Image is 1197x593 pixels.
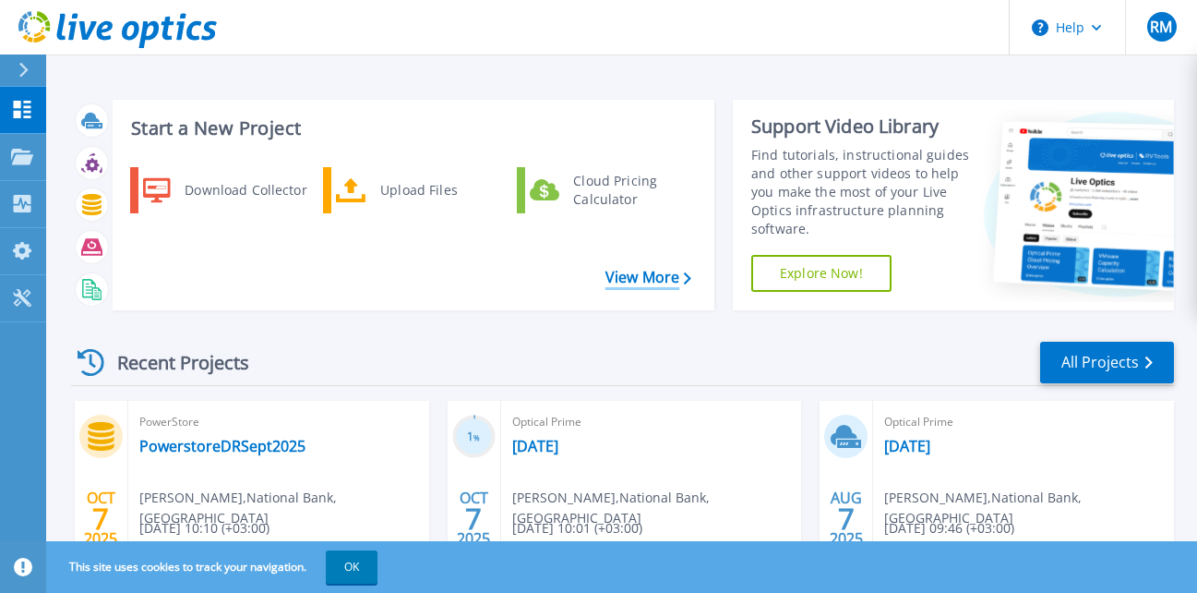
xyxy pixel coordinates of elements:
span: This site uses cookies to track your navigation. [51,551,377,584]
div: Recent Projects [71,340,274,385]
a: [DATE] [884,437,930,455]
span: Optical Prime [512,412,791,432]
span: PowerStore [139,412,418,432]
a: All Projects [1040,342,1174,383]
a: Explore Now! [751,255,892,292]
a: PowerstoreDRSept2025 [139,437,305,455]
span: Optical Prime [884,412,1163,432]
span: [DATE] 10:01 (+03:00) [512,518,642,539]
button: OK [326,551,377,584]
span: RM [1150,19,1172,34]
span: [PERSON_NAME] , National Bank, [GEOGRAPHIC_DATA] [512,488,802,528]
div: OCT 2025 [456,485,491,552]
span: [PERSON_NAME] , National Bank, [GEOGRAPHIC_DATA] [139,488,429,528]
a: View More [605,269,691,286]
a: Cloud Pricing Calculator [517,167,706,213]
div: Find tutorials, instructional guides and other support videos to help you make the most of your L... [751,146,970,238]
span: [DATE] 10:10 (+03:00) [139,518,269,539]
a: [DATE] [512,437,558,455]
div: Upload Files [371,172,508,209]
a: Download Collector [130,167,319,213]
div: Cloud Pricing Calculator [564,172,700,209]
span: % [473,432,480,442]
span: 7 [838,511,855,526]
div: AUG 2025 [829,485,864,552]
span: [PERSON_NAME] , National Bank, [GEOGRAPHIC_DATA] [884,488,1174,528]
div: Support Video Library [751,115,970,139]
span: 7 [465,511,482,526]
div: OCT 2025 [83,485,118,552]
h3: 1 [452,427,496,448]
div: Download Collector [175,172,315,209]
h3: Start a New Project [131,118,690,139]
a: Upload Files [323,167,512,213]
span: 7 [92,511,109,526]
span: [DATE] 09:46 (+03:00) [884,518,1014,539]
